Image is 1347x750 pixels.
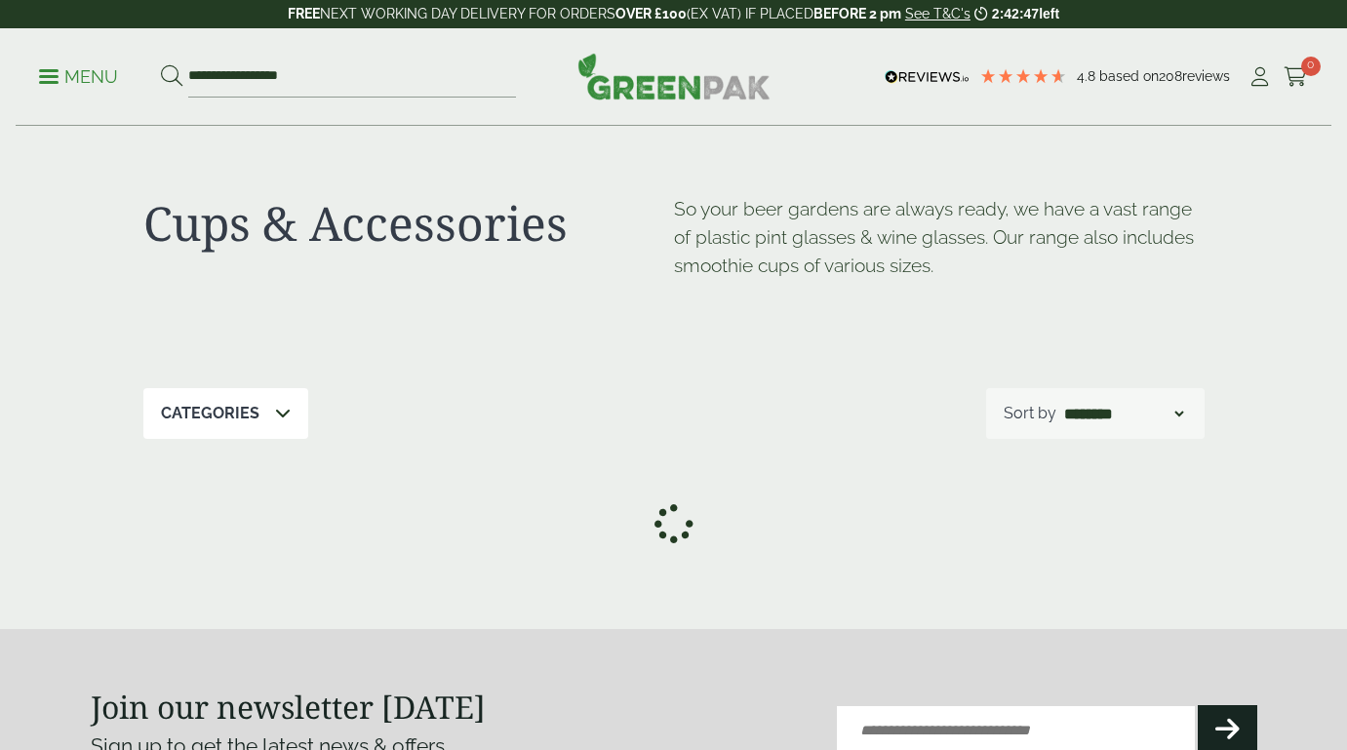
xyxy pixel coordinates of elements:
[1284,67,1308,87] i: Cart
[39,65,118,89] p: Menu
[143,195,674,252] h1: Cups & Accessories
[1060,402,1187,425] select: Shop order
[1004,402,1056,425] p: Sort by
[1284,62,1308,92] a: 0
[885,70,970,84] img: REVIEWS.io
[1159,68,1182,84] span: 208
[1039,6,1059,21] span: left
[992,6,1039,21] span: 2:42:47
[577,53,771,99] img: GreenPak Supplies
[1301,57,1321,76] span: 0
[288,6,320,21] strong: FREE
[91,686,486,728] strong: Join our newsletter [DATE]
[1077,68,1099,84] span: 4.8
[979,67,1067,85] div: 4.79 Stars
[39,65,118,85] a: Menu
[161,402,259,425] p: Categories
[674,195,1205,279] p: So your beer gardens are always ready, we have a vast range of plastic pint glasses & wine glasse...
[615,6,687,21] strong: OVER £100
[813,6,901,21] strong: BEFORE 2 pm
[1182,68,1230,84] span: reviews
[1248,67,1272,87] i: My Account
[1099,68,1159,84] span: Based on
[905,6,971,21] a: See T&C's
